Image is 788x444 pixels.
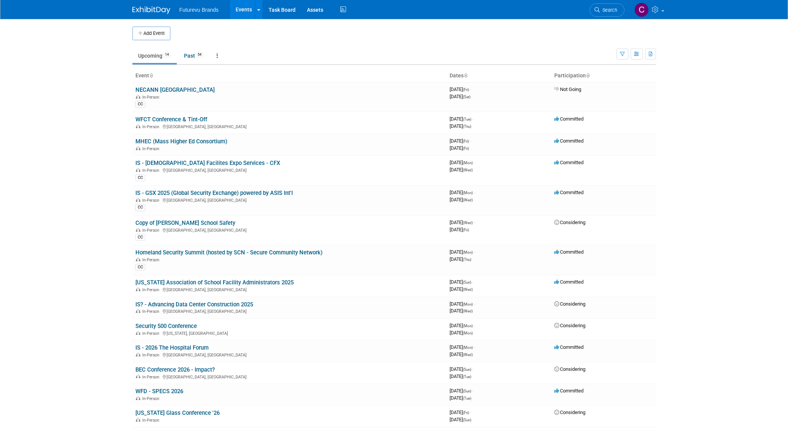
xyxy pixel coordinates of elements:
a: Search [590,3,624,17]
span: In-Person [142,146,162,151]
span: In-Person [142,309,162,314]
div: [GEOGRAPHIC_DATA], [GEOGRAPHIC_DATA] [135,197,444,203]
span: [DATE] [450,190,475,195]
span: - [474,220,475,225]
span: Committed [554,190,584,195]
span: [DATE] [450,197,473,202]
a: Sort by Event Name [149,72,153,78]
span: - [474,344,475,350]
div: [GEOGRAPHIC_DATA], [GEOGRAPHIC_DATA] [135,123,444,129]
span: Committed [554,344,584,350]
span: Futurevu Brands [179,7,219,13]
span: In-Person [142,124,162,129]
span: In-Person [142,95,162,100]
span: - [474,160,475,165]
span: Considering [554,220,585,225]
span: Not Going [554,86,581,92]
span: In-Person [142,168,162,173]
span: Committed [554,388,584,394]
span: In-Person [142,396,162,401]
th: Event [132,69,447,82]
a: WFD - SPECS 2026 [135,388,183,395]
span: - [472,279,473,285]
a: IS - 2026 The Hospital Forum [135,344,209,351]
img: CHERYL CLOWES [634,3,649,17]
span: (Mon) [463,302,473,306]
span: [DATE] [450,145,469,151]
span: Committed [554,249,584,255]
div: [GEOGRAPHIC_DATA], [GEOGRAPHIC_DATA] [135,373,444,380]
th: Participation [551,69,656,82]
div: CC [135,101,145,108]
a: MHEC (Mass Higher Ed Consortium) [135,138,227,145]
img: In-Person Event [136,331,140,335]
span: [DATE] [450,417,471,422]
span: Considering [554,366,585,372]
th: Dates [447,69,551,82]
span: [DATE] [450,160,475,165]
span: [DATE] [450,94,470,99]
span: (Sun) [463,367,471,372]
span: [DATE] [450,227,469,232]
div: CC [135,264,145,271]
span: In-Person [142,375,162,380]
a: Security 500 Conference [135,323,197,329]
span: (Thu) [463,124,471,129]
span: [DATE] [450,256,471,262]
span: In-Person [142,418,162,423]
img: In-Person Event [136,257,140,261]
span: (Wed) [463,287,473,292]
div: [GEOGRAPHIC_DATA], [GEOGRAPHIC_DATA] [135,167,444,173]
img: ExhibitDay [132,6,170,14]
span: [DATE] [450,286,473,292]
img: In-Person Event [136,95,140,99]
img: In-Person Event [136,353,140,356]
img: In-Person Event [136,375,140,378]
span: Committed [554,138,584,144]
span: [DATE] [450,167,473,173]
span: [DATE] [450,409,471,415]
img: In-Person Event [136,418,140,422]
a: Past54 [178,49,209,63]
span: (Thu) [463,257,471,262]
span: (Fri) [463,146,469,151]
span: 54 [195,52,204,58]
a: Homeland Security Summit (hosted by SCN - Secure Community Network) [135,249,322,256]
span: Committed [554,116,584,122]
div: [GEOGRAPHIC_DATA], [GEOGRAPHIC_DATA] [135,308,444,314]
span: (Wed) [463,353,473,357]
span: - [474,301,475,307]
span: [DATE] [450,308,473,314]
span: (Mon) [463,331,473,335]
div: [GEOGRAPHIC_DATA], [GEOGRAPHIC_DATA] [135,351,444,358]
span: (Mon) [463,250,473,254]
span: (Fri) [463,139,469,143]
span: [DATE] [450,344,475,350]
span: - [472,116,473,122]
div: [GEOGRAPHIC_DATA], [GEOGRAPHIC_DATA] [135,286,444,292]
span: - [470,138,471,144]
a: Copy of [PERSON_NAME] School Safety [135,220,235,226]
span: (Wed) [463,198,473,202]
span: In-Person [142,257,162,262]
a: IS - [DEMOGRAPHIC_DATA] Facilites Expo Services - CFX [135,160,280,166]
span: [DATE] [450,366,473,372]
span: [DATE] [450,395,471,401]
a: WFCT Conference & Tint-Off [135,116,207,123]
span: [DATE] [450,138,471,144]
img: In-Person Event [136,124,140,128]
span: (Wed) [463,309,473,313]
span: [DATE] [450,351,473,357]
span: Considering [554,323,585,328]
span: [DATE] [450,388,473,394]
span: In-Person [142,353,162,358]
a: Upcoming14 [132,49,177,63]
span: In-Person [142,287,162,292]
span: - [470,86,471,92]
img: In-Person Event [136,198,140,202]
span: (Mon) [463,324,473,328]
span: - [472,366,473,372]
span: (Fri) [463,88,469,92]
a: Sort by Start Date [464,72,467,78]
span: Search [600,7,617,13]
